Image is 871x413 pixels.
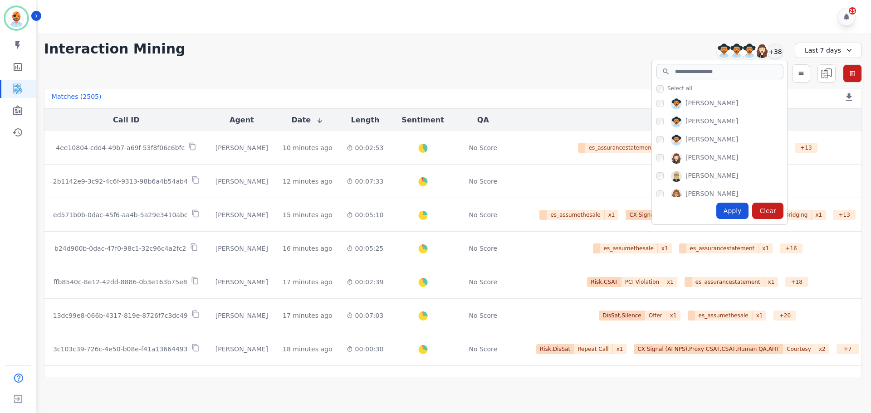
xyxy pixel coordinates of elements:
[780,243,802,253] div: + 16
[758,243,773,253] span: x 1
[685,135,738,146] div: [PERSON_NAME]
[837,344,859,354] div: + 7
[469,244,497,253] div: No Score
[56,143,185,152] p: 4ee10804-cdd4-49b7-a69f-53f8f06c6bfc
[215,311,268,320] div: [PERSON_NAME]
[54,244,186,253] p: b24d900b-0dac-47f0-98c1-32c96c4a2fc2
[685,153,738,164] div: [PERSON_NAME]
[283,244,332,253] div: 16 minutes ago
[347,244,383,253] div: 00:05:25
[833,210,856,220] div: + 13
[347,177,383,186] div: 00:07:33
[469,311,497,320] div: No Score
[768,44,783,59] div: +38
[215,244,268,253] div: [PERSON_NAME]
[849,7,856,15] div: 25
[469,143,497,152] div: No Score
[469,277,497,287] div: No Score
[536,344,574,354] span: Risk,DisSat
[283,210,332,219] div: 15 minutes ago
[587,277,621,287] span: Risk,CSAT
[773,311,796,321] div: + 20
[283,143,332,152] div: 10 minutes ago
[634,344,783,354] span: CX Signal (AI NPS),Proxy CSAT,CSAT,Human QA,AHT
[215,345,268,354] div: [PERSON_NAME]
[230,115,254,126] button: Agent
[113,115,139,126] button: Call ID
[215,143,268,152] div: [PERSON_NAME]
[54,277,187,287] p: ffb8540c-8e12-42dd-8886-0b3e163b75e8
[795,43,862,58] div: Last 7 days
[469,177,497,186] div: No Score
[351,115,379,126] button: Length
[347,311,383,320] div: 00:07:03
[477,115,489,126] button: QA
[663,277,677,287] span: x 1
[753,311,767,321] span: x 1
[695,311,753,321] span: es_assumethesale
[781,210,812,220] span: Bridging
[53,311,188,320] p: 13dc99e8-066b-4317-819e-8726f7c3dc49
[469,210,497,219] div: No Score
[685,98,738,109] div: [PERSON_NAME]
[347,210,383,219] div: 00:05:10
[685,189,738,200] div: [PERSON_NAME]
[783,344,815,354] span: Courtesy
[667,85,692,92] span: Select all
[716,203,749,219] div: Apply
[52,92,102,105] div: Matches ( 2505 )
[764,277,778,287] span: x 1
[815,344,829,354] span: x 2
[547,210,604,220] span: es_assumethesale
[283,311,332,320] div: 17 minutes ago
[599,311,645,321] span: DisSat,Silence
[215,177,268,186] div: [PERSON_NAME]
[812,210,826,220] span: x 1
[283,177,332,186] div: 12 minutes ago
[613,344,627,354] span: x 1
[645,311,666,321] span: Offer
[600,243,658,253] span: es_assumethesale
[347,277,383,287] div: 00:02:39
[685,117,738,127] div: [PERSON_NAME]
[291,115,323,126] button: Date
[283,345,332,354] div: 18 minutes ago
[283,277,332,287] div: 17 minutes ago
[347,345,383,354] div: 00:00:30
[44,41,186,57] h1: Interaction Mining
[795,143,817,153] div: + 13
[621,277,663,287] span: PCI Violation
[347,143,383,152] div: 00:02:53
[658,243,672,253] span: x 1
[401,115,444,126] button: Sentiment
[53,345,188,354] p: 3c103c39-726c-4e50-b08e-f41a13664493
[626,210,781,220] span: CX Signal (AI NPS),Proxy CSAT,CSAT,DisSat,Human QA
[53,177,188,186] p: 2b1142e9-3c92-4c6f-9313-98b6a4b54ab4
[752,203,783,219] div: Clear
[685,171,738,182] div: [PERSON_NAME]
[692,277,764,287] span: es_assurancestatement
[574,344,612,354] span: Repeat Call
[53,210,188,219] p: ed571b0b-0dac-45f6-aa4b-5a29e3410abc
[686,243,759,253] span: es_assurancestatement
[605,210,619,220] span: x 1
[469,345,497,354] div: No Score
[785,277,808,287] div: + 18
[5,7,27,29] img: Bordered avatar
[215,277,268,287] div: [PERSON_NAME]
[215,210,268,219] div: [PERSON_NAME]
[666,311,680,321] span: x 1
[585,143,658,153] span: es_assurancestatement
